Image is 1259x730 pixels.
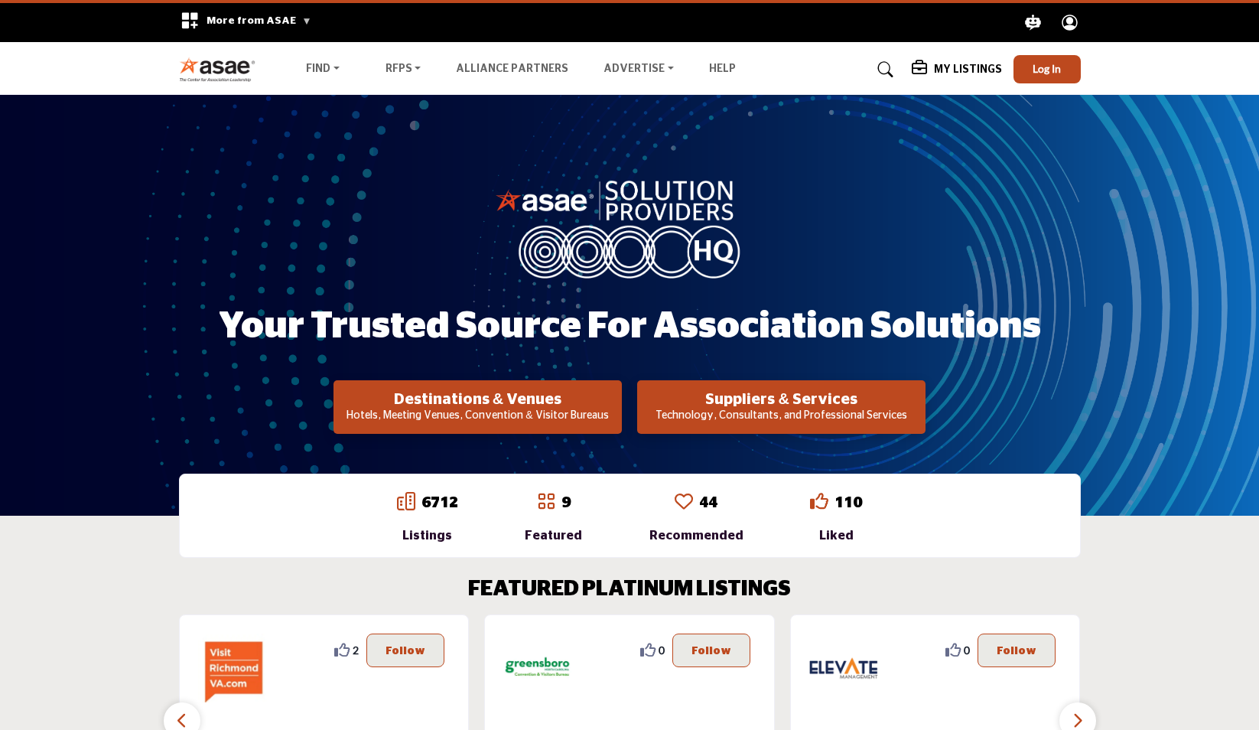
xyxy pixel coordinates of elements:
[338,409,617,424] p: Hotels, Meeting Venues, Convention & Visitor Bureaus
[964,642,970,658] span: 0
[834,495,862,510] a: 110
[1033,62,1061,75] span: Log In
[386,642,425,659] p: Follow
[171,3,321,42] div: More from ASAE
[366,634,444,667] button: Follow
[503,634,572,702] img: Greensboro Area CVB
[397,526,458,545] div: Listings
[810,492,828,510] i: Go to Liked
[198,634,267,702] img: Richmond Region Tourism
[934,63,1002,77] h5: My Listings
[810,526,862,545] div: Liked
[219,303,1041,350] h1: Your Trusted Source for Association Solutions
[809,634,878,702] img: Elevate Management Company
[525,526,582,545] div: Featured
[338,390,617,409] h2: Destinations & Venues
[353,642,359,658] span: 2
[672,634,750,667] button: Follow
[637,380,926,434] button: Suppliers & Services Technology, Consultants, and Professional Services
[649,526,743,545] div: Recommended
[468,577,791,603] h2: FEATURED PLATINUM LISTINGS
[456,64,568,74] a: Alliance Partners
[997,642,1036,659] p: Follow
[659,642,665,658] span: 0
[375,59,432,80] a: RFPs
[1013,55,1081,83] button: Log In
[496,177,763,278] img: image
[709,64,736,74] a: Help
[561,495,571,510] a: 9
[179,57,264,82] img: Site Logo
[333,380,622,434] button: Destinations & Venues Hotels, Meeting Venues, Convention & Visitor Bureaus
[912,60,1002,79] div: My Listings
[675,492,693,513] a: Go to Recommended
[295,59,350,80] a: Find
[421,495,458,510] a: 6712
[593,59,685,80] a: Advertise
[537,492,555,513] a: Go to Featured
[863,57,903,82] a: Search
[978,634,1056,667] button: Follow
[699,495,717,510] a: 44
[207,15,311,26] span: More from ASAE
[691,642,731,659] p: Follow
[642,390,921,409] h2: Suppliers & Services
[642,409,921,424] p: Technology, Consultants, and Professional Services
